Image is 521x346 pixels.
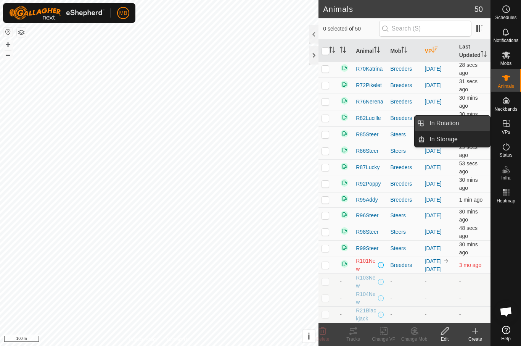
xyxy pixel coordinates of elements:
[425,181,442,187] a: [DATE]
[415,132,490,147] li: In Storage
[498,84,514,89] span: Animals
[340,113,349,122] img: returning on
[497,199,515,203] span: Heatmap
[390,228,418,236] div: Steers
[338,336,368,343] div: Tracks
[390,147,418,155] div: Steers
[443,258,449,264] img: to
[425,197,442,203] a: [DATE]
[502,130,510,134] span: VPs
[390,196,418,204] div: Breeders
[356,180,381,188] span: R92Poppy
[425,266,442,272] a: [DATE]
[340,80,349,89] img: returning on
[429,119,459,128] span: In Rotation
[340,210,349,219] img: returning on
[459,295,461,301] span: -
[356,98,383,106] span: R76Nerena
[474,3,483,15] span: 50
[356,212,378,220] span: R96Steer
[3,27,13,37] button: Reset Map
[459,197,482,203] span: 25 Sep 2025 at 8:32 pm
[340,311,342,317] span: -
[356,81,382,89] span: R72Pikelet
[390,294,418,302] div: -
[500,61,511,66] span: Mobs
[390,65,418,73] div: Breeders
[9,6,105,20] img: Gallagher Logo
[425,82,442,88] a: [DATE]
[425,66,442,72] a: [DATE]
[459,62,478,76] span: 25 Sep 2025 at 8:33 pm
[456,40,490,63] th: Last Updated
[422,40,456,63] th: VP
[429,135,458,144] span: In Storage
[129,336,158,343] a: Privacy Policy
[494,107,517,112] span: Neckbands
[356,257,376,273] span: R101New
[459,262,481,268] span: 22 Jun 2025 at 9:33 am
[353,40,387,63] th: Animal
[460,336,490,343] div: Create
[356,196,378,204] span: R95Addy
[356,228,378,236] span: R98Steer
[340,226,349,236] img: returning on
[356,274,376,290] span: R103New
[425,164,442,170] a: [DATE]
[425,116,490,131] a: In Rotation
[494,38,518,43] span: Notifications
[459,225,478,239] span: 25 Sep 2025 at 8:32 pm
[119,9,127,17] span: MB
[459,95,478,109] span: 25 Sep 2025 at 8:03 pm
[425,99,442,105] a: [DATE]
[356,163,379,171] span: R87Lucky
[459,160,478,175] span: 25 Sep 2025 at 8:32 pm
[356,147,378,155] span: R86Steer
[340,243,349,252] img: returning on
[390,212,418,220] div: Steers
[356,307,376,323] span: R21Blackjack
[390,98,418,106] div: Breeders
[425,132,490,147] a: In Storage
[340,129,349,138] img: returning on
[368,336,399,343] div: Change VP
[340,194,349,203] img: returning on
[390,278,418,286] div: -
[329,48,335,54] p-sorticon: Activate to sort
[167,336,189,343] a: Contact Us
[340,178,349,188] img: returning on
[390,114,418,122] div: Breeders
[425,212,442,218] a: [DATE]
[390,261,418,269] div: Breeders
[425,311,427,317] app-display-virtual-paddock-transition: -
[501,336,511,341] span: Help
[390,163,418,171] div: Breeders
[425,229,442,235] a: [DATE]
[3,40,13,49] button: +
[415,116,490,131] li: In Rotation
[340,278,342,285] span: -
[387,40,421,63] th: Mob
[459,278,461,285] span: -
[374,48,380,54] p-sorticon: Activate to sort
[340,259,349,268] img: returning on
[425,278,427,285] app-display-virtual-paddock-transition: -
[459,144,478,158] span: 25 Sep 2025 at 8:33 pm
[316,336,330,342] span: Delete
[356,114,381,122] span: R82Lucille
[459,241,478,255] span: 25 Sep 2025 at 8:03 pm
[340,96,349,105] img: returning on
[3,50,13,59] button: –
[425,245,442,251] a: [DATE]
[340,63,349,73] img: returning on
[459,111,478,125] span: 25 Sep 2025 at 8:03 pm
[307,331,310,341] span: i
[501,176,510,180] span: Infra
[356,290,376,306] span: R104New
[390,131,418,139] div: Steers
[432,48,438,54] p-sorticon: Activate to sort
[323,5,474,14] h2: Animals
[429,336,460,343] div: Edit
[340,295,342,301] span: -
[340,146,349,155] img: returning on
